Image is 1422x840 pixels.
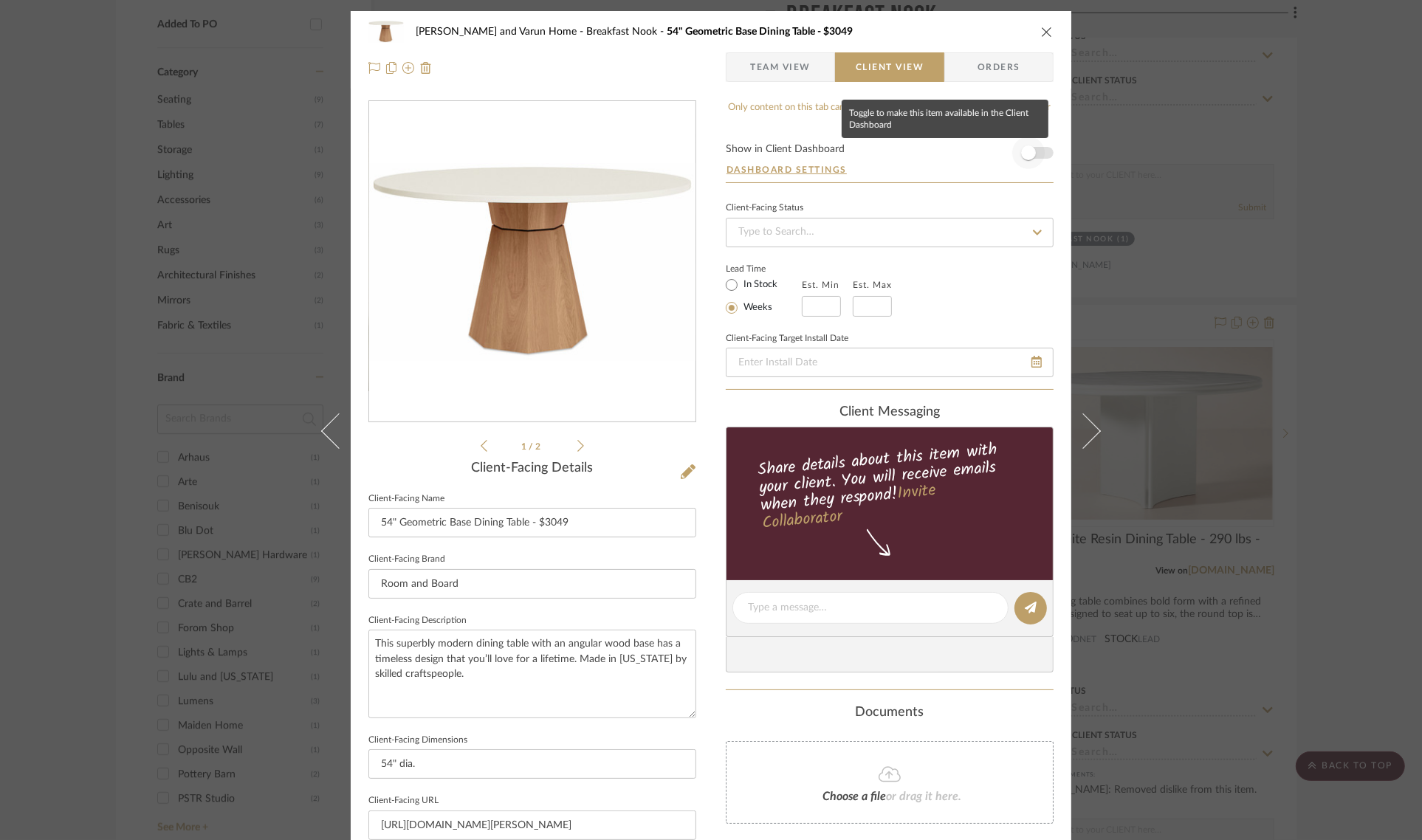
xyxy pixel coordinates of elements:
[586,27,667,37] span: Breakfast Nook
[416,27,586,37] span: [PERSON_NAME] and Varun Home
[1040,25,1054,38] button: close
[368,569,696,599] input: Enter Client-Facing Brand
[856,52,924,82] span: Client View
[741,278,777,292] label: In Stock
[726,275,802,317] mat-radio-group: Select item type
[667,27,853,37] span: 54" Geometric Base Dining Table - $3049
[726,348,1054,377] input: Enter Install Date
[724,437,1056,536] div: Share details about this item with your client. You will receive emails when they respond!
[536,442,543,451] span: 2
[726,262,802,275] label: Lead Time
[726,100,1054,129] div: Only content on this tab can share to Dashboard. Click eyeball icon to show or hide.
[802,280,839,290] label: Est. Min
[368,461,696,477] div: Client-Facing Details
[726,218,1054,247] input: Type to Search…
[369,133,695,392] div: 0
[368,797,439,805] label: Client-Facing URL
[368,495,444,503] label: Client-Facing Name
[726,163,848,176] button: Dashboard Settings
[368,17,404,47] img: 464b577b-c05d-413c-bbf2-72d4d8ae1ace_48x40.jpg
[822,791,886,802] span: Choose a file
[368,508,696,537] input: Enter Client-Facing Item Name
[726,335,848,342] label: Client-Facing Target Install Date
[368,737,467,744] label: Client-Facing Dimensions
[726,404,1054,421] div: client Messaging
[961,52,1037,82] span: Orders
[368,749,696,779] input: Enter item dimensions
[522,442,529,451] span: 1
[886,791,961,802] span: or drag it here.
[726,705,1054,721] div: Documents
[750,52,811,82] span: Team View
[529,442,536,451] span: /
[369,163,695,361] img: 464b577b-c05d-413c-bbf2-72d4d8ae1ace_436x436.jpg
[368,617,467,624] label: Client-Facing Description
[726,204,803,212] div: Client-Facing Status
[368,810,696,840] input: Enter item URL
[368,556,445,563] label: Client-Facing Brand
[741,301,772,314] label: Weeks
[853,280,892,290] label: Est. Max
[420,62,432,74] img: Remove from project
